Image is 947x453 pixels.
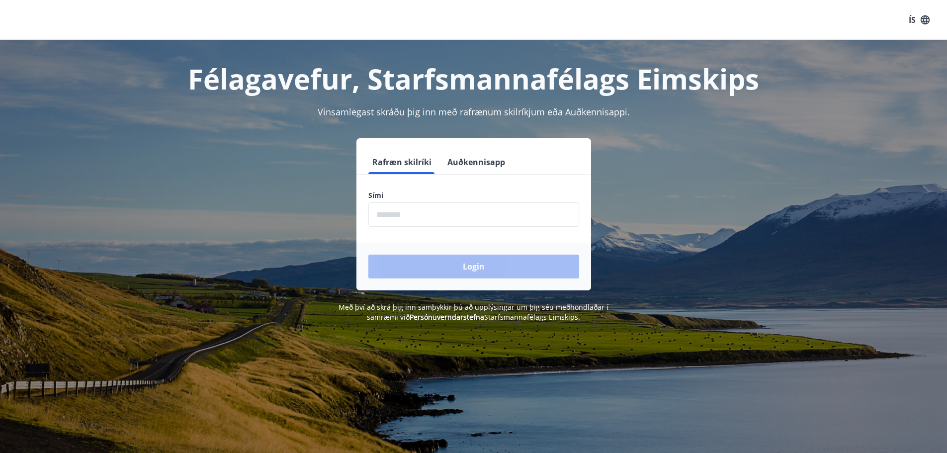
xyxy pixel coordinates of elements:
button: Auðkennisapp [443,150,509,174]
a: Persónuverndarstefna [410,312,484,322]
label: Sími [368,190,579,200]
span: Vinsamlegast skráðu þig inn með rafrænum skilríkjum eða Auðkennisappi. [318,106,630,118]
button: Rafræn skilríki [368,150,435,174]
button: ÍS [903,11,935,29]
span: Með því að skrá þig inn samþykkir þú að upplýsingar um þig séu meðhöndlaðar í samræmi við Starfsm... [339,302,608,322]
h1: Félagavefur, Starfsmannafélags Eimskips [128,60,820,97]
